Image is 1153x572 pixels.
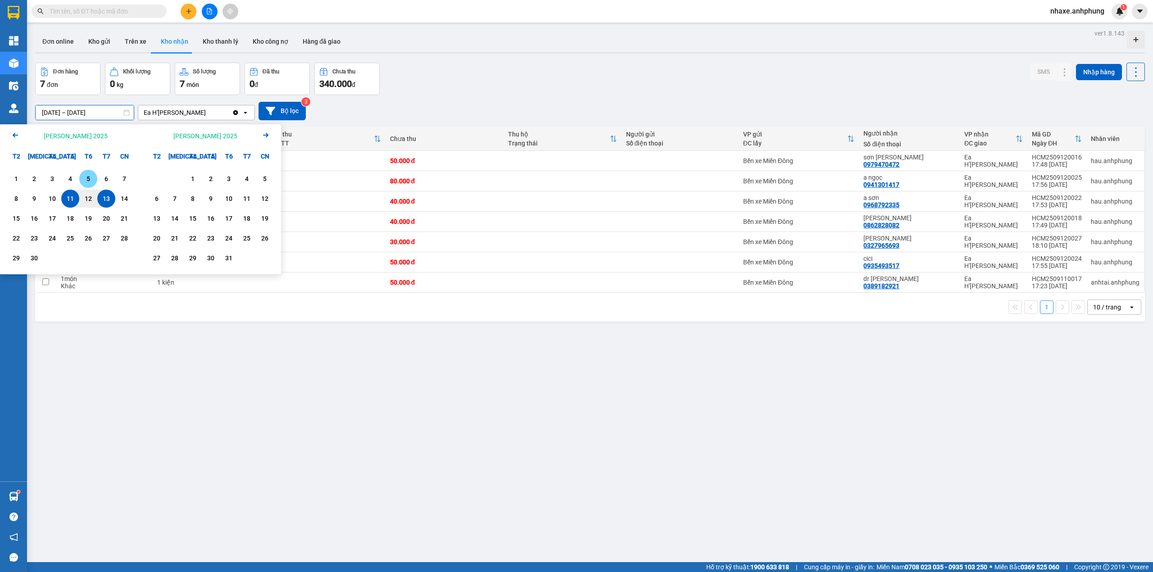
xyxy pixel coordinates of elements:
[9,104,18,113] img: warehouse-icon
[332,68,355,75] div: Chưa thu
[115,229,133,247] div: Choose Chủ Nhật, tháng 09 28 2025. It's available.
[242,109,249,116] svg: open
[238,229,256,247] div: Choose Thứ Bảy, tháng 10 25 2025. It's available.
[118,233,131,244] div: 28
[53,68,78,75] div: Đơn hàng
[79,229,97,247] div: Choose Thứ Sáu, tháng 09 26 2025. It's available.
[964,140,1016,147] div: ĐC giao
[7,229,25,247] div: Choose Thứ Hai, tháng 09 22 2025. It's available.
[220,147,238,165] div: T6
[166,249,184,267] div: Choose Thứ Ba, tháng 10 28 2025. It's available.
[82,233,95,244] div: 26
[241,193,253,204] div: 11
[390,177,499,185] div: 80.000 đ
[1032,222,1082,229] div: 17:49 [DATE]
[220,209,238,227] div: Choose Thứ Sáu, tháng 10 17 2025. It's available.
[97,147,115,165] div: T7
[64,193,77,204] div: 11
[175,63,240,95] button: Số lượng7món
[268,127,385,151] th: Toggle SortBy
[743,131,848,138] div: VP gửi
[100,233,113,244] div: 27
[61,275,149,282] div: 1 món
[154,31,195,52] button: Kho nhận
[46,213,59,224] div: 17
[28,173,41,184] div: 2
[238,170,256,188] div: Choose Thứ Bảy, tháng 10 4 2025. It's available.
[144,108,206,117] div: Ea H'[PERSON_NAME]
[241,173,253,184] div: 4
[1091,279,1139,286] div: anhtai.anhphung
[1032,174,1082,181] div: HCM2509120025
[100,193,113,204] div: 13
[17,490,20,493] sup: 1
[964,275,1023,290] div: Ea H'[PERSON_NAME]
[1091,259,1139,266] div: hau.anhphung
[157,279,263,286] div: 1 kiện
[184,170,202,188] div: Choose Thứ Tư, tháng 10 1 2025. It's available.
[863,275,955,282] div: dr bắc
[150,193,163,204] div: 6
[905,563,987,571] strong: 0708 023 035 - 0935 103 250
[796,562,797,572] span: |
[43,170,61,188] div: Choose Thứ Tư, tháng 09 3 2025. It's available.
[352,81,355,88] span: đ
[256,229,274,247] div: Choose Chủ Nhật, tháng 10 26 2025. It's available.
[61,147,79,165] div: T5
[260,130,271,142] button: Next month.
[148,249,166,267] div: Choose Thứ Hai, tháng 10 27 2025. It's available.
[100,173,113,184] div: 6
[964,174,1023,188] div: Ea H'[PERSON_NAME]
[1030,64,1057,80] button: SMS
[168,253,181,263] div: 28
[314,63,380,95] button: Chưa thu340.000đ
[186,253,199,263] div: 29
[706,562,789,572] span: Hỗ trợ kỹ thuật:
[222,193,235,204] div: 10
[115,190,133,208] div: Choose Chủ Nhật, tháng 09 14 2025. It's available.
[186,81,199,88] span: món
[259,102,306,120] button: Bộ lọc
[97,170,115,188] div: Choose Thứ Bảy, tháng 09 6 2025. It's available.
[150,233,163,244] div: 20
[184,209,202,227] div: Choose Thứ Tư, tháng 10 15 2025. It's available.
[863,174,955,181] div: a ngọc
[250,78,254,89] span: 0
[100,213,113,224] div: 20
[206,8,213,14] span: file-add
[508,131,610,138] div: Thu hộ
[743,198,855,205] div: Bến xe Miền Đông
[390,279,499,286] div: 50.000 đ
[117,81,123,88] span: kg
[1032,282,1082,290] div: 17:23 [DATE]
[79,170,97,188] div: Choose Thứ Sáu, tháng 09 5 2025. It's available.
[25,147,43,165] div: [MEDICAL_DATA]
[43,209,61,227] div: Choose Thứ Tư, tháng 09 17 2025. It's available.
[10,213,23,224] div: 15
[390,198,499,205] div: 40.000 đ
[994,562,1059,572] span: Miền Bắc
[1027,127,1086,151] th: Toggle SortBy
[148,229,166,247] div: Choose Thứ Hai, tháng 10 20 2025. It's available.
[241,233,253,244] div: 25
[25,249,43,267] div: Choose Thứ Ba, tháng 09 30 2025. It's available.
[964,235,1023,249] div: Ea H'[PERSON_NAME]
[97,190,115,208] div: Selected end date. Thứ Bảy, tháng 09 13 2025. It's available.
[204,233,217,244] div: 23
[301,97,310,106] sup: 3
[115,147,133,165] div: CN
[272,140,373,147] div: HTTT
[61,229,79,247] div: Choose Thứ Năm, tháng 09 25 2025. It's available.
[863,141,955,148] div: Số điện thoại
[204,213,217,224] div: 16
[43,147,61,165] div: T4
[25,170,43,188] div: Choose Thứ Ba, tháng 09 2 2025. It's available.
[504,127,622,151] th: Toggle SortBy
[79,209,97,227] div: Choose Thứ Sáu, tháng 09 19 2025. It's available.
[222,213,235,224] div: 17
[1032,242,1082,249] div: 18:10 [DATE]
[964,214,1023,229] div: Ea H'[PERSON_NAME]
[743,279,855,286] div: Bến xe Miền Đông
[7,190,25,208] div: Choose Thứ Hai, tháng 09 8 2025. It's available.
[1021,563,1059,571] strong: 0369 525 060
